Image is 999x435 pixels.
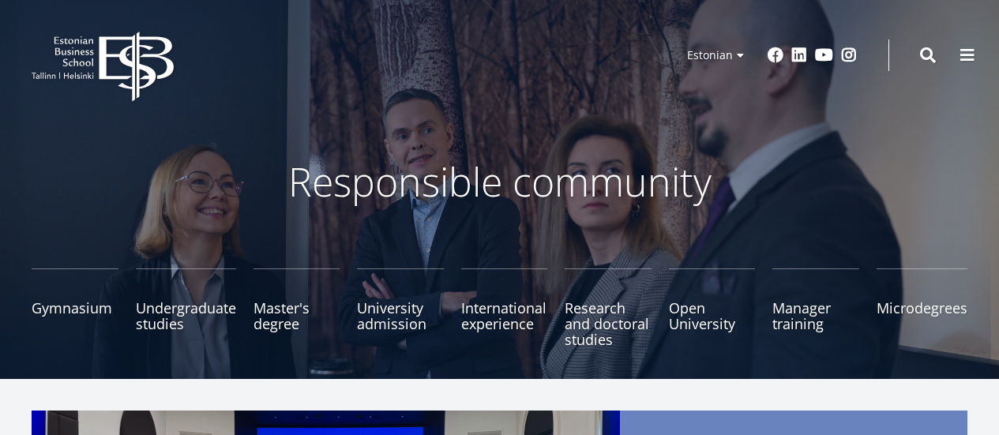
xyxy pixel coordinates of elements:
[32,298,112,317] font: Gymnasium
[357,298,426,333] font: University admission
[288,155,712,208] font: Responsible community
[461,298,546,333] font: International experience
[877,298,967,317] font: Microdegrees
[669,298,735,333] font: Open University
[32,268,118,347] a: Gymnasium
[461,268,548,347] a: International experience
[772,268,859,347] a: Manager training
[565,298,649,349] font: Research and doctoral studies
[772,298,831,333] font: Manager training
[357,268,444,347] a: University admission
[669,268,756,347] a: Open University
[877,268,967,347] a: Microdegrees
[565,268,652,347] a: Research and doctoral studies
[136,268,236,347] a: Undergraduate studies
[254,298,310,333] font: Master's degree
[136,298,236,333] font: Undergraduate studies
[254,268,340,347] a: Master's degree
